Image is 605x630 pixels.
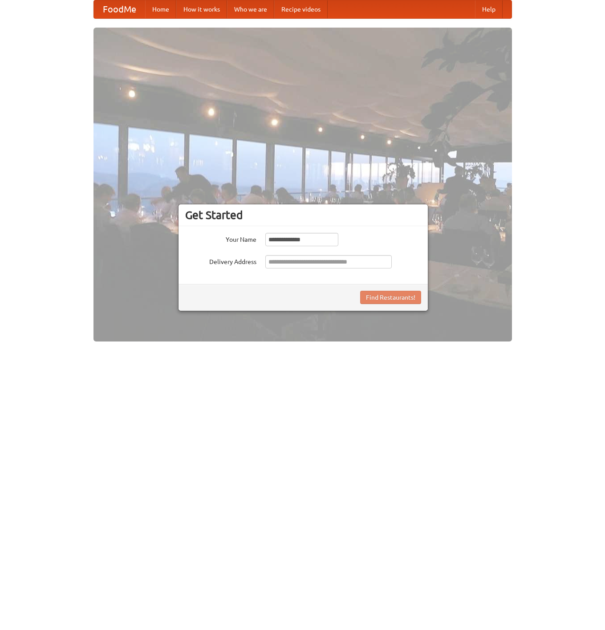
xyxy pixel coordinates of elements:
[227,0,274,18] a: Who we are
[185,255,256,266] label: Delivery Address
[185,233,256,244] label: Your Name
[274,0,328,18] a: Recipe videos
[185,208,421,222] h3: Get Started
[145,0,176,18] a: Home
[475,0,503,18] a: Help
[360,291,421,304] button: Find Restaurants!
[176,0,227,18] a: How it works
[94,0,145,18] a: FoodMe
